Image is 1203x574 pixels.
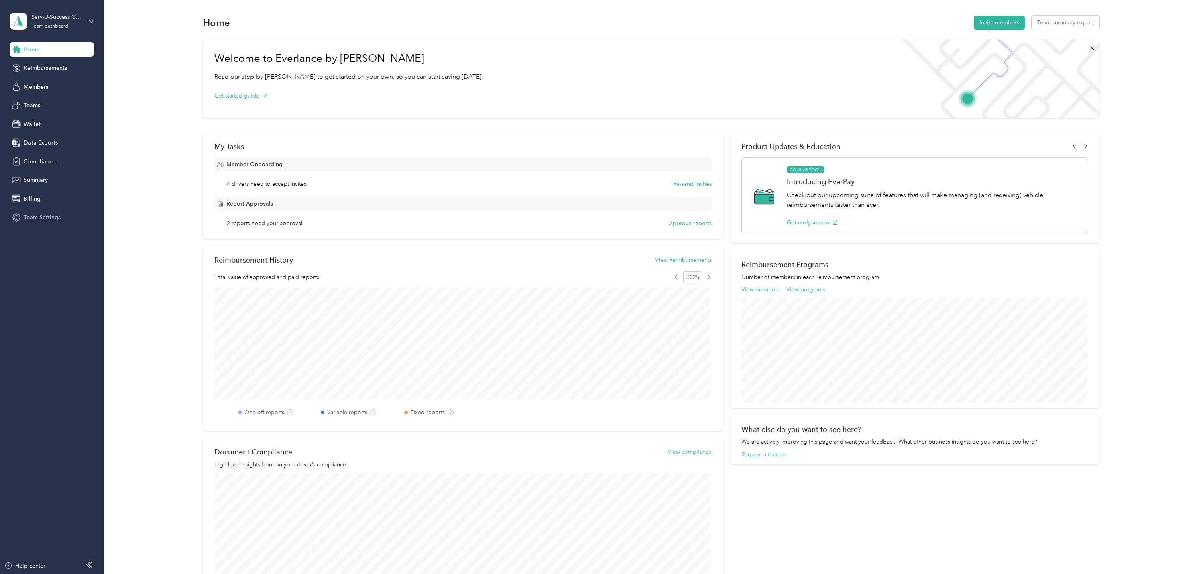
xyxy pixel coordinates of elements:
h2: Document Compliance [214,448,292,456]
span: Reimbursements [24,64,67,72]
span: Wallet [24,120,41,128]
button: Invite members [974,16,1025,30]
button: Approve reports [669,219,712,228]
div: My Tasks [214,142,712,151]
span: Teams [24,101,40,110]
label: One-off reports [244,408,284,417]
button: View members [741,285,780,294]
label: Variable reports [327,408,367,417]
img: Welcome to everlance [894,39,1099,118]
button: Help center [4,562,45,570]
button: Request a feature [741,450,786,459]
div: What else do you want to see here? [741,425,1088,434]
span: Total value of approved and paid reports [214,273,319,281]
button: View programs [786,285,825,294]
h1: Introducing EverPay [787,177,1079,186]
span: COMING SOON [787,166,824,173]
button: View Reimbursements [655,256,712,264]
button: Re-send invites [673,180,712,188]
span: 2025 [683,271,702,283]
h2: Reimbursement History [214,256,293,264]
h2: Reimbursement Programs [741,260,1088,269]
button: Team summary export [1032,16,1099,30]
span: Member Onboarding [226,160,283,169]
button: View compliance [668,448,712,456]
p: Number of members in each reimbursement program. [741,273,1088,281]
h1: Welcome to Everlance by [PERSON_NAME] [214,52,483,65]
p: High level insights from on your driver’s compliance. [214,460,712,469]
button: Get early access [787,218,838,227]
span: 2 reports need your approval [227,219,302,228]
button: Get started guide [214,92,268,100]
div: We are actively improving this page and want your feedback. What other business insights do you w... [741,438,1088,446]
span: Team Settings [24,213,61,222]
div: Team dashboard [31,24,68,29]
span: 4 drivers need to accept invites [227,180,306,188]
span: Billing [24,195,41,203]
p: Check out our upcoming suite of features that will make managing (and receiving) vehicle reimburs... [787,190,1079,210]
div: Serv-U-Success Corp [31,13,81,21]
span: Summary [24,176,48,184]
label: Fixed reports [411,408,445,417]
span: Data Exports [24,138,58,147]
iframe: Everlance-gr Chat Button Frame [1158,529,1203,574]
span: Report Approvals [226,199,273,208]
span: Compliance [24,157,55,166]
span: Members [24,83,48,91]
p: Read our step-by-[PERSON_NAME] to get started on your own, so you can start saving [DATE]. [214,72,483,82]
h1: Home [203,18,230,27]
span: Home [24,45,39,54]
span: Product Updates & Education [741,142,841,151]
